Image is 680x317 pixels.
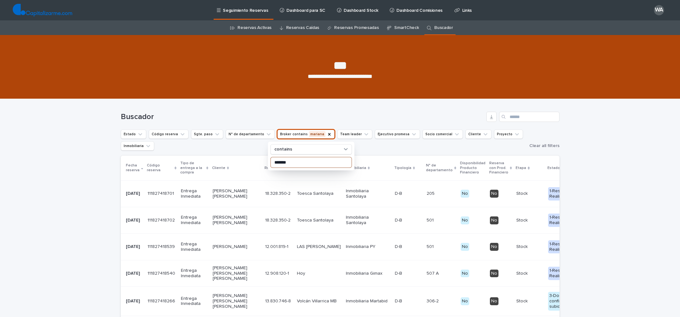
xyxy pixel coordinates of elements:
[548,292,577,310] div: 3-Docs confirmación subidos
[237,20,271,35] a: Reservas Activas
[265,216,292,223] p: 18.328.350-2
[465,130,491,139] button: Cliente
[121,112,484,122] h1: Buscador
[547,165,560,172] p: Estado
[148,270,176,276] p: 111827418540
[126,162,140,174] p: Fecha reserva
[297,191,341,196] p: Toesca Santolaya
[490,270,498,278] div: No
[529,144,560,148] span: Clear all filters
[265,243,290,250] p: 12.001.819-1
[213,293,260,309] p: [PERSON_NAME] [PERSON_NAME] [PERSON_NAME]
[516,299,543,304] p: Stock
[375,130,420,139] button: Ejecutivo promesa
[426,162,453,174] p: N° de departamento
[297,244,341,250] p: LAS [PERSON_NAME]
[191,130,223,139] button: Sgte. paso
[427,190,436,196] p: 205
[516,271,543,276] p: Stock
[181,268,208,279] p: Entrega Inmediata
[346,271,390,276] p: Inmobiliaria Gimax
[346,244,390,250] p: Inmobiliaria PY
[148,297,176,304] p: 111827418266
[181,215,208,226] p: Entrega Inmediata
[499,112,560,122] input: Search
[265,270,290,276] p: 12.908.120-1
[394,165,411,172] p: Tipología
[461,216,469,224] div: No
[548,267,577,280] div: 1-Reserva Realizada
[461,270,469,278] div: No
[516,165,526,172] p: Etapa
[345,165,366,172] p: Inmobiliaria
[121,130,146,139] button: Estado
[395,243,403,250] p: D-B
[277,130,335,139] button: Broker
[297,271,341,276] p: Hoy
[181,242,208,252] p: Entrega Inmediata
[213,188,260,199] p: [PERSON_NAME] [PERSON_NAME]
[516,218,543,223] p: Stock
[434,20,453,35] a: Buscador
[422,130,463,139] button: Socio comercial
[297,218,341,223] p: Toesca Santolaya
[337,130,372,139] button: Team leader
[395,190,403,196] p: D-B
[490,190,498,198] div: No
[460,160,485,176] p: Disponibilidad Producto Financiero
[395,297,403,304] p: D-B
[286,20,319,35] a: Reservas Caídas
[213,215,260,226] p: [PERSON_NAME] [PERSON_NAME]
[297,299,341,304] p: Volcán Villarrica MB
[213,265,260,281] p: [PERSON_NAME] [PERSON_NAME] [PERSON_NAME]
[148,190,175,196] p: 111827418701
[346,188,390,199] p: Inmobiliaria Santolaya
[181,188,208,199] p: Entrega Inmediata
[548,240,577,254] div: 1-Reserva Realizada
[180,160,205,176] p: Tipo de entrega a la compra
[548,187,577,201] div: 1-Reserva Realizada
[461,243,469,251] div: No
[346,299,390,304] p: Inmobiliaria Martabid
[490,216,498,224] div: No
[13,4,72,17] img: TjQlHxlQVOtaKxwbrr5R
[395,216,403,223] p: D-B
[334,20,379,35] a: Reservas Promesadas
[126,271,142,276] p: [DATE]
[427,297,440,304] p: 306-2
[490,243,498,251] div: No
[346,215,390,226] p: Inmobiliaria Santolaya
[548,214,577,227] div: 1-Reserva Realizada
[149,130,189,139] button: Código reserva
[427,216,435,223] p: 501
[126,191,142,196] p: [DATE]
[212,165,225,172] p: Cliente
[395,270,403,276] p: D-B
[394,20,419,35] a: SmartCheck
[265,297,292,304] p: 13.830.746-8
[490,297,498,305] div: No
[265,190,292,196] p: 18.328.350-2
[147,162,173,174] p: Código reserva
[427,270,440,276] p: 507 A
[461,190,469,198] div: No
[126,299,142,304] p: [DATE]
[516,191,543,196] p: Stock
[264,165,271,172] p: Rut
[181,296,208,307] p: Entrega Inmediata
[226,130,275,139] button: N° de departamento
[148,216,176,223] p: 111827418702
[494,130,523,139] button: Proyecto
[126,244,142,250] p: [DATE]
[489,160,508,176] p: Reserva con Prod. Financiero
[121,141,154,151] button: Inmobiliaria
[148,243,176,250] p: 111827418539
[427,243,435,250] p: 501
[126,218,142,223] p: [DATE]
[461,297,469,305] div: No
[274,147,292,152] p: contains
[213,244,260,250] p: [PERSON_NAME]
[654,5,664,15] div: WA
[516,244,543,250] p: Stock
